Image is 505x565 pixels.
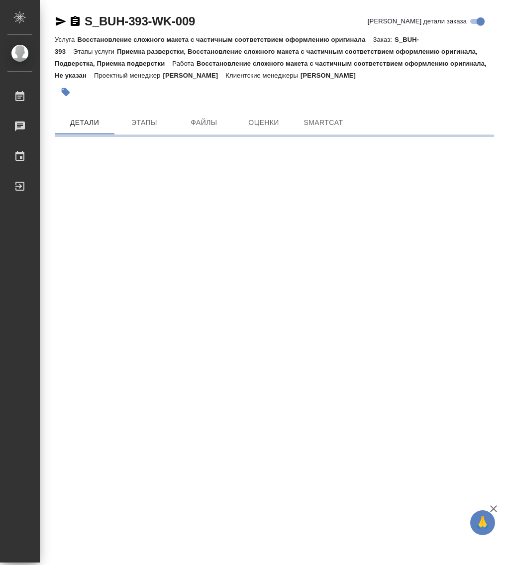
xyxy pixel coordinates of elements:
p: Работа [172,60,197,67]
span: [PERSON_NAME] детали заказа [368,16,467,26]
span: Детали [61,116,108,129]
span: 🙏 [474,512,491,533]
p: [PERSON_NAME] [163,72,225,79]
p: Клиентские менеджеры [225,72,301,79]
p: [PERSON_NAME] [301,72,363,79]
button: 🙏 [470,510,495,535]
p: Приемка разверстки, Восстановление сложного макета с частичным соответствием оформлению оригинала... [55,48,478,67]
span: Оценки [240,116,288,129]
p: Восстановление сложного макета с частичным соответствием оформлению оригинала, Не указан [55,60,487,79]
p: Этапы услуги [73,48,117,55]
span: Этапы [120,116,168,129]
span: SmartCat [300,116,347,129]
a: S_BUH-393-WK-009 [85,14,195,28]
span: Файлы [180,116,228,129]
button: Скопировать ссылку [69,15,81,27]
button: Скопировать ссылку для ЯМессенджера [55,15,67,27]
p: Заказ: [373,36,395,43]
p: Услуга [55,36,77,43]
p: Проектный менеджер [94,72,163,79]
p: Восстановление сложного макета с частичным соответствием оформлению оригинала [77,36,373,43]
button: Добавить тэг [55,81,77,103]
